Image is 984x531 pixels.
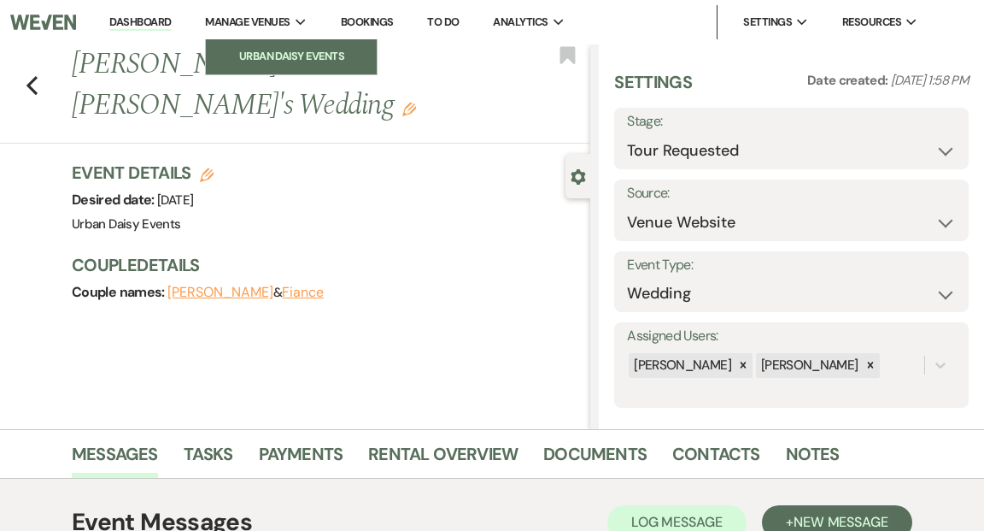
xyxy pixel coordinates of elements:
button: [PERSON_NAME] [167,286,273,299]
a: Dashboard [109,15,171,31]
span: Analytics [493,14,548,31]
h3: Event Details [72,161,214,185]
a: Contacts [672,440,760,478]
a: Rental Overview [368,440,518,478]
span: Resources [842,14,901,31]
a: To Do [427,15,459,29]
button: Edit [402,101,416,116]
button: Fiance [282,286,324,299]
span: Date created: [807,72,891,89]
h1: [PERSON_NAME] & [PERSON_NAME]'s Wedding [72,44,480,126]
label: Assigned Users: [627,324,956,349]
h3: Settings [614,70,692,108]
a: Tasks [184,440,233,478]
a: Notes [786,440,840,478]
span: Log Message [631,513,723,531]
span: [DATE] 1:58 PM [891,72,969,89]
a: Messages [72,440,158,478]
span: New Message [794,513,888,531]
span: Urban Daisy Events [72,215,180,233]
span: Couple names: [72,283,167,301]
div: [PERSON_NAME] [629,353,734,378]
span: & [167,284,324,301]
button: Close lead details [571,168,586,184]
img: Weven Logo [10,4,76,40]
label: Source: [627,181,956,206]
a: Urban Daisy Events [206,39,377,74]
div: [PERSON_NAME] [756,353,861,378]
span: Manage Venues [205,14,290,31]
a: Payments [259,440,343,478]
label: Stage: [627,109,956,134]
li: Urban Daisy Events [214,48,368,65]
span: [DATE] [157,192,193,209]
span: Desired date: [72,191,157,209]
a: Documents [543,440,647,478]
a: Bookings [341,15,394,29]
span: Settings [743,14,792,31]
h3: Couple Details [72,253,573,277]
label: Event Type: [627,253,956,278]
